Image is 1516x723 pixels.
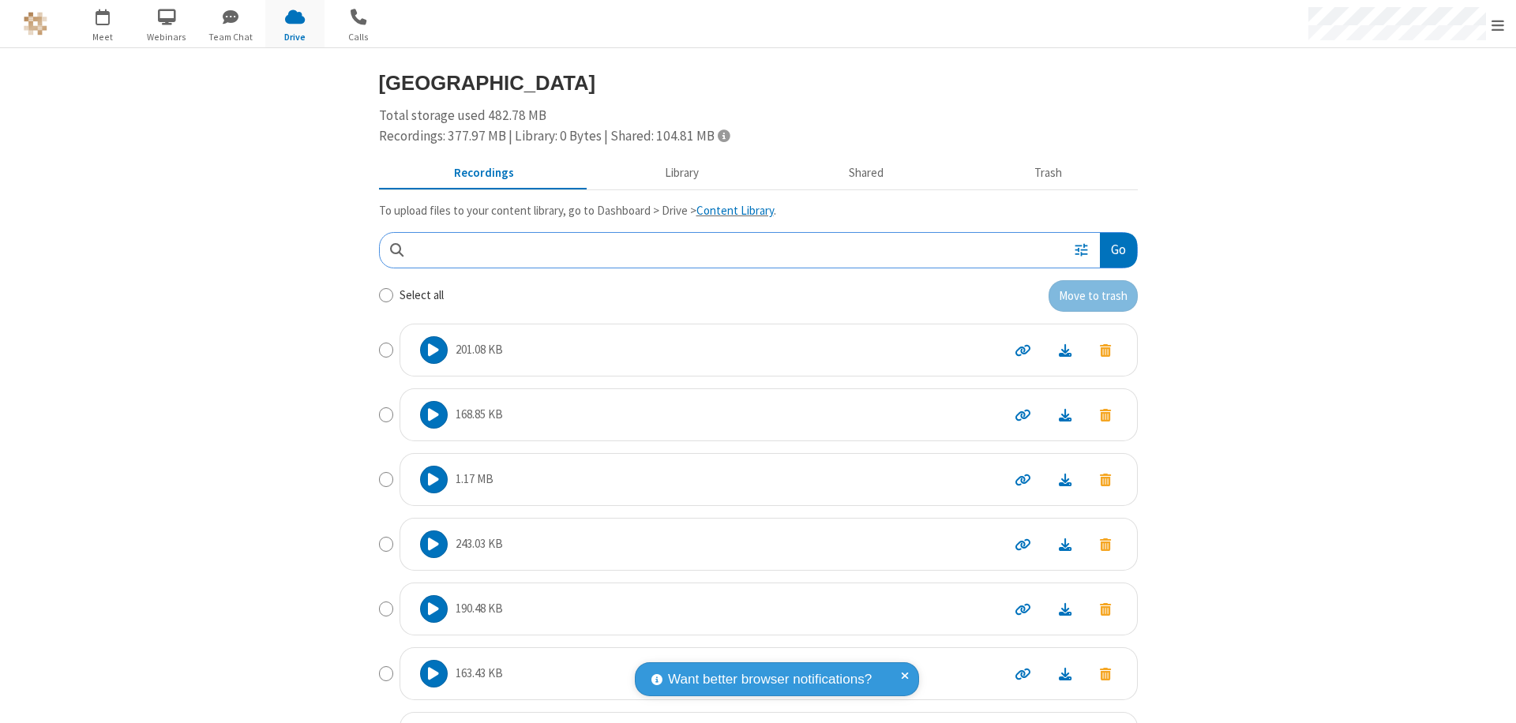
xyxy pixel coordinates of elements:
[137,30,197,44] span: Webinars
[329,30,388,44] span: Calls
[774,159,959,189] button: Shared during meetings
[1086,339,1125,361] button: Move to trash
[1045,665,1086,683] a: Download file
[1086,534,1125,555] button: Move to trash
[379,202,1138,220] p: To upload files to your content library, go to Dashboard > Drive > .
[456,406,503,424] p: 168.85 KB
[456,600,503,618] p: 190.48 KB
[589,159,774,189] button: Content library
[1045,600,1086,618] a: Download file
[1045,406,1086,424] a: Download file
[1045,341,1086,359] a: Download file
[1100,233,1136,268] button: Go
[696,203,774,218] a: Content Library
[265,30,325,44] span: Drive
[24,12,47,36] img: QA Selenium DO NOT DELETE OR CHANGE
[1045,535,1086,553] a: Download file
[400,287,444,305] label: Select all
[718,129,730,142] span: Totals displayed include files that have been moved to the trash.
[73,30,133,44] span: Meet
[959,159,1138,189] button: Trash
[456,535,503,553] p: 243.03 KB
[1086,598,1125,620] button: Move to trash
[379,106,1138,146] div: Total storage used 482.78 MB
[379,126,1138,147] div: Recordings: 377.97 MB | Library: 0 Bytes | Shared: 104.81 MB
[1086,663,1125,684] button: Move to trash
[379,159,590,189] button: Recorded meetings
[456,470,493,489] p: 1.17 MB
[1045,470,1086,489] a: Download file
[456,665,503,683] p: 163.43 KB
[456,341,503,359] p: 201.08 KB
[1086,469,1125,490] button: Move to trash
[1049,280,1138,312] button: Move to trash
[668,669,872,690] span: Want better browser notifications?
[379,72,1138,94] h3: [GEOGRAPHIC_DATA]
[201,30,261,44] span: Team Chat
[1086,404,1125,425] button: Move to trash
